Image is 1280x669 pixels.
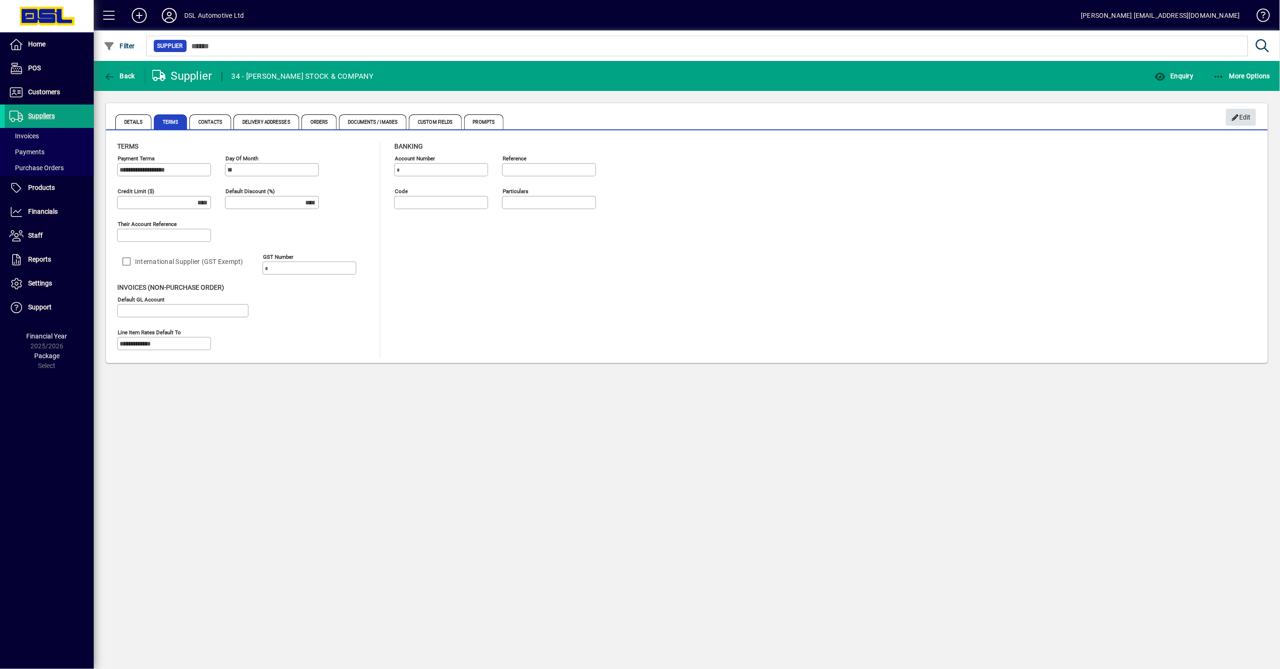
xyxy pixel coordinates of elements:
span: Reports [28,256,51,263]
mat-label: Credit Limit ($) [118,188,154,195]
span: Filter [104,42,135,50]
div: DSL Automotive Ltd [184,8,244,23]
span: Documents / Images [339,114,407,129]
a: Customers [5,81,94,104]
a: Home [5,33,94,56]
a: Financials [5,200,94,224]
span: Enquiry [1154,72,1193,80]
span: Suppliers [28,112,55,120]
mat-label: Their Account Reference [118,221,177,227]
span: Terms [117,143,138,150]
mat-label: Account number [395,155,435,162]
span: Back [104,72,135,80]
span: Customers [28,88,60,96]
span: Settings [28,279,52,287]
button: Back [101,68,137,84]
span: Invoices [9,132,39,140]
button: Enquiry [1152,68,1196,84]
button: More Options [1211,68,1273,84]
mat-label: Default Discount (%) [226,188,275,195]
div: [PERSON_NAME] [EMAIL_ADDRESS][DOMAIN_NAME] [1081,8,1240,23]
span: Banking [394,143,423,150]
span: Custom Fields [409,114,461,129]
span: Package [34,352,60,360]
mat-label: Code [395,188,408,195]
span: Supplier [158,41,183,51]
a: Purchase Orders [5,160,94,176]
button: Profile [154,7,184,24]
mat-label: Day of month [226,155,258,162]
span: POS [28,64,41,72]
a: Support [5,296,94,319]
mat-label: Reference [503,155,527,162]
mat-label: Default GL Account [118,296,165,303]
a: POS [5,57,94,80]
span: Financials [28,208,58,215]
span: Orders [301,114,337,129]
a: Invoices [5,128,94,144]
div: 34 - [PERSON_NAME] STOCK & COMPANY [232,69,374,84]
span: Staff [28,232,43,239]
a: Reports [5,248,94,271]
app-page-header-button: Back [94,68,145,84]
span: Delivery Addresses [233,114,299,129]
span: Purchase Orders [9,164,64,172]
button: Filter [101,38,137,54]
a: Payments [5,144,94,160]
a: Staff [5,224,94,248]
span: Financial Year [27,332,68,340]
button: Add [124,7,154,24]
span: Payments [9,148,45,156]
span: Contacts [189,114,231,129]
mat-label: Payment Terms [118,155,155,162]
a: Products [5,176,94,200]
span: Prompts [464,114,504,129]
mat-label: Particulars [503,188,528,195]
a: Settings [5,272,94,295]
span: More Options [1213,72,1271,80]
span: Home [28,40,45,48]
mat-label: GST Number [263,254,294,260]
a: Knowledge Base [1250,2,1268,32]
span: Support [28,303,52,311]
div: Supplier [152,68,212,83]
span: Invoices (non-purchase order) [117,284,224,291]
button: Edit [1226,109,1256,126]
span: Details [115,114,151,129]
mat-label: Line Item Rates Default To [118,329,181,336]
span: Products [28,184,55,191]
span: Terms [154,114,188,129]
span: Edit [1231,110,1251,125]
